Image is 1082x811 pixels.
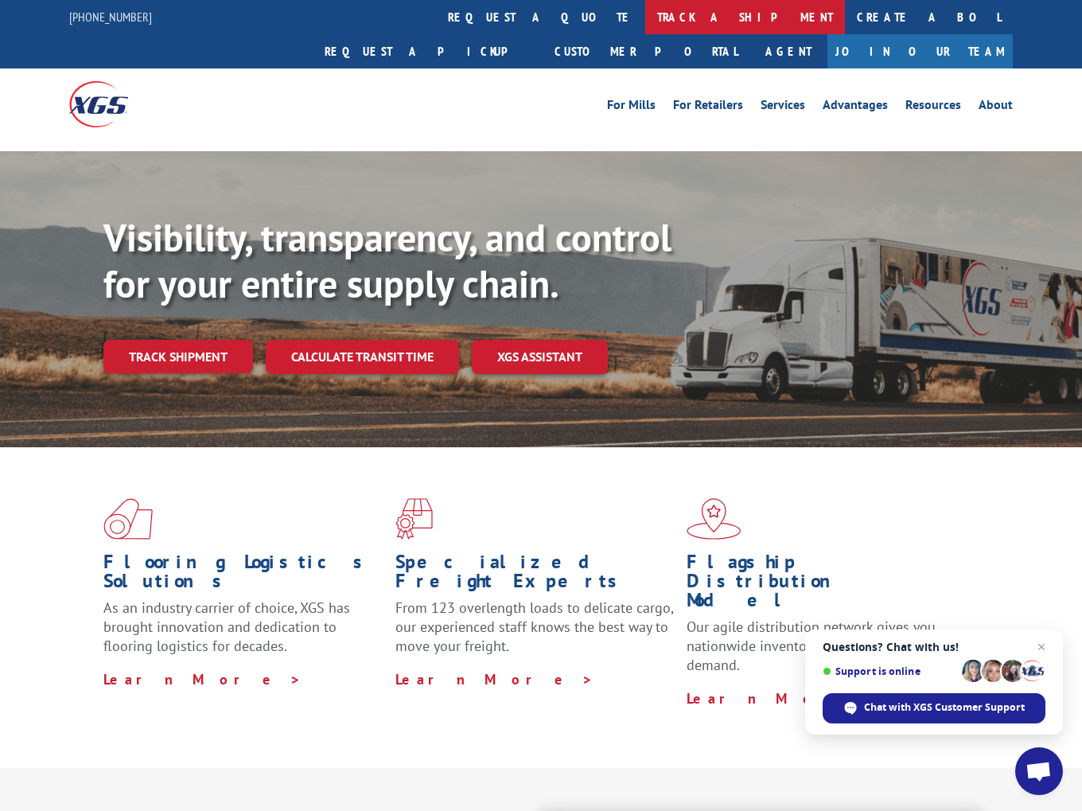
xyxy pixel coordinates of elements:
a: Customer Portal [543,34,749,68]
div: Open chat [1015,747,1063,795]
a: XGS ASSISTANT [472,340,608,374]
a: Calculate transit time [266,340,459,374]
a: Join Our Team [827,34,1013,68]
div: Chat with XGS Customer Support [823,693,1045,723]
span: Chat with XGS Customer Support [864,700,1025,715]
a: Learn More > [395,670,594,688]
img: xgs-icon-focused-on-flooring-red [395,498,433,540]
a: For Retailers [673,99,743,116]
span: Our agile distribution network gives you nationwide inventory management on demand. [687,618,936,674]
b: Visibility, transparency, and control for your entire supply chain. [103,212,671,308]
a: Request a pickup [313,34,543,68]
h1: Flooring Logistics Solutions [103,552,383,599]
span: As an industry carrier of choice, XGS has brought innovation and dedication to flooring logistics... [103,599,350,655]
span: Questions? Chat with us! [823,641,1045,653]
h1: Specialized Freight Experts [395,552,675,599]
span: Close chat [1032,637,1051,657]
p: From 123 overlength loads to delicate cargo, our experienced staff knows the best way to move you... [395,599,675,669]
a: Advantages [823,99,888,116]
a: For Mills [607,99,656,116]
a: Track shipment [103,340,253,373]
a: Learn More > [103,670,302,688]
a: Resources [905,99,961,116]
img: xgs-icon-flagship-distribution-model-red [687,498,741,540]
a: [PHONE_NUMBER] [69,9,152,25]
a: Learn More > [687,689,885,708]
h1: Flagship Distribution Model [687,552,967,618]
a: Services [761,99,805,116]
span: Support is online [823,665,956,677]
a: Agent [749,34,827,68]
img: xgs-icon-total-supply-chain-intelligence-red [103,498,153,540]
a: About [979,99,1013,116]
